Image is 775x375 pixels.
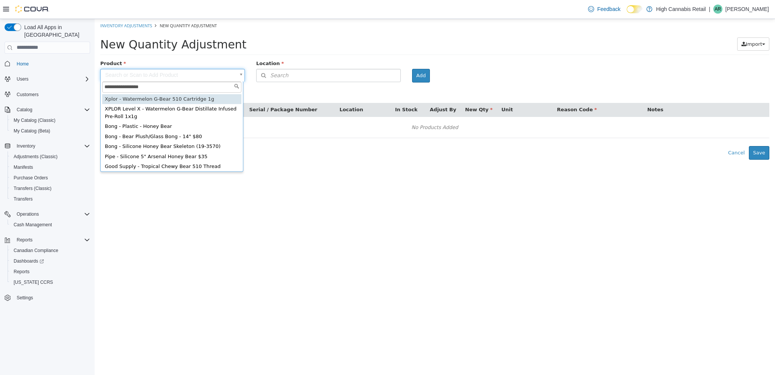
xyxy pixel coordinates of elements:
span: Canadian Compliance [14,247,58,254]
button: Catalog [2,104,93,115]
span: Cash Management [14,222,52,228]
span: Inventory [14,142,90,151]
a: Reports [11,267,33,276]
span: Transfers (Classic) [11,184,90,193]
a: Purchase Orders [11,173,51,182]
span: Settings [17,295,33,301]
div: Xplor - Watermelon G-Bear 510 Cartridge 1g [8,75,147,86]
a: Transfers [11,195,36,204]
button: [US_STATE] CCRS [8,277,93,288]
a: Canadian Compliance [11,246,61,255]
div: Bong - Plastic - Honey Bear [8,103,147,113]
button: Transfers [8,194,93,204]
button: Adjustments (Classic) [8,151,93,162]
p: High Cannabis Retail [656,5,706,14]
button: Reports [14,235,36,244]
span: Adjustments (Classic) [11,152,90,161]
a: Home [14,59,32,68]
span: Catalog [17,107,32,113]
span: Inventory [17,143,35,149]
span: Settings [14,293,90,302]
button: Users [14,75,31,84]
div: XPLOR Level X - Watermelon G-Bear Distillate Infused Pre-Roll 1x1g [8,85,147,103]
span: Transfers [11,195,90,204]
span: Reports [14,269,30,275]
button: Canadian Compliance [8,245,93,256]
button: Inventory [14,142,38,151]
span: Reports [17,237,33,243]
span: Users [14,75,90,84]
p: [PERSON_NAME] [725,5,769,14]
span: Manifests [11,163,90,172]
span: My Catalog (Classic) [14,117,56,123]
button: Operations [14,210,42,219]
span: Dashboards [11,257,90,266]
button: Catalog [14,105,35,114]
span: Purchase Orders [14,175,48,181]
span: Reports [14,235,90,244]
span: Washington CCRS [11,278,90,287]
a: Feedback [585,2,623,17]
a: My Catalog (Classic) [11,116,59,125]
span: Purchase Orders [11,173,90,182]
span: Home [14,59,90,68]
img: Cova [15,5,49,13]
a: Transfers (Classic) [11,184,54,193]
div: Good Supply - Tropical Chewy Bear 510 Thread Cartridge 1g [8,143,147,160]
button: Customers [2,89,93,100]
span: Operations [17,211,39,217]
a: Settings [14,293,36,302]
button: Transfers (Classic) [8,183,93,194]
a: Dashboards [11,257,47,266]
a: My Catalog (Beta) [11,126,53,135]
span: Users [17,76,28,82]
a: Cash Management [11,220,55,229]
span: Cash Management [11,220,90,229]
span: Customers [17,92,39,98]
span: My Catalog (Classic) [11,116,90,125]
div: Amber Reid [713,5,722,14]
button: Purchase Orders [8,173,93,183]
span: Canadian Compliance [11,246,90,255]
a: Customers [14,90,42,99]
p: | [709,5,710,14]
button: Home [2,58,93,69]
button: Inventory [2,141,93,151]
input: Dark Mode [627,5,643,13]
nav: Complex example [5,55,90,323]
button: Manifests [8,162,93,173]
span: AR [715,5,721,14]
button: My Catalog (Classic) [8,115,93,126]
a: Dashboards [8,256,93,266]
button: Settings [2,292,93,303]
span: Load All Apps in [GEOGRAPHIC_DATA] [21,23,90,39]
span: Reports [11,267,90,276]
span: My Catalog (Beta) [14,128,50,134]
a: Manifests [11,163,36,172]
span: My Catalog (Beta) [11,126,90,135]
span: Dashboards [14,258,44,264]
span: Adjustments (Classic) [14,154,58,160]
span: Manifests [14,164,33,170]
button: Reports [8,266,93,277]
span: Feedback [597,5,620,13]
span: Customers [14,90,90,99]
span: [US_STATE] CCRS [14,279,53,285]
a: Adjustments (Classic) [11,152,61,161]
button: My Catalog (Beta) [8,126,93,136]
div: Pipe - Silicone 5" Arsenal Honey Bear $35 [8,133,147,143]
span: Operations [14,210,90,219]
span: Transfers [14,196,33,202]
div: Bong - Silicone Honey Bear Skeleton (19-3570) [8,123,147,133]
button: Users [2,74,93,84]
a: [US_STATE] CCRS [11,278,56,287]
span: Home [17,61,29,67]
button: Reports [2,235,93,245]
span: Catalog [14,105,90,114]
button: Operations [2,209,93,219]
div: Bong - Bear Plush/Glass Bong - 14" $80 [8,113,147,123]
button: Cash Management [8,219,93,230]
span: Transfers (Classic) [14,185,51,191]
